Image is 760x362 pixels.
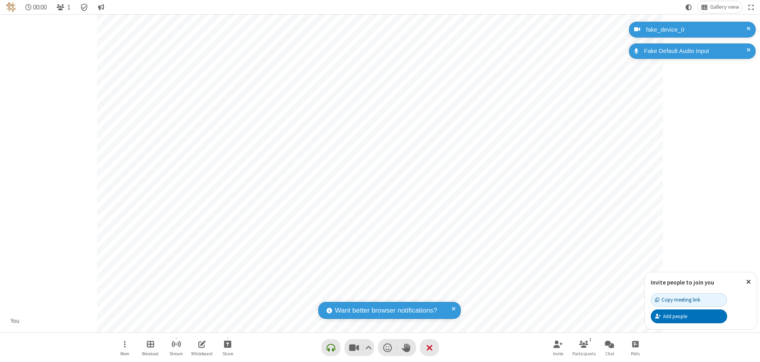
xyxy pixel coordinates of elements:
[164,336,188,359] button: Start streaming
[113,336,137,359] button: Open menu
[553,351,563,356] span: Invite
[605,351,614,356] span: Chat
[22,1,50,13] div: Timer
[572,351,596,356] span: Participants
[397,339,416,356] button: Raise hand
[546,336,570,359] button: Invite participants (⌘+Shift+I)
[95,1,107,13] button: Conversation
[77,1,92,13] div: Meeting details Encryption enabled
[8,317,23,326] div: You
[740,272,757,292] button: Close popover
[378,339,397,356] button: Send a reaction
[651,279,714,286] label: Invite people to join you
[222,351,233,356] span: Share
[344,339,374,356] button: Stop video (⌘+Shift+V)
[641,47,750,56] div: Fake Default Audio Input
[139,336,162,359] button: Manage Breakout Rooms
[587,336,594,343] div: 1
[655,296,700,304] div: Copy meeting link
[216,336,239,359] button: Start sharing
[190,336,214,359] button: Open shared whiteboard
[682,1,695,13] button: Using system theme
[572,336,596,359] button: Open participant list
[651,309,727,323] button: Add people
[363,339,374,356] button: Video setting
[53,1,74,13] button: Open participant list
[191,351,213,356] span: Whiteboard
[598,336,621,359] button: Open chat
[120,351,129,356] span: More
[710,4,739,10] span: Gallery view
[631,351,640,356] span: Polls
[321,339,340,356] button: Connect your audio
[33,4,47,11] span: 00:00
[643,25,750,34] div: fake_device_0
[651,293,727,307] button: Copy meeting link
[67,4,70,11] span: 1
[420,339,439,356] button: End or leave meeting
[745,1,757,13] button: Fullscreen
[623,336,647,359] button: Open poll
[698,1,742,13] button: Change layout
[6,2,16,12] img: QA Selenium DO NOT DELETE OR CHANGE
[335,305,437,316] span: Want better browser notifications?
[169,351,183,356] span: Stream
[142,351,159,356] span: Breakout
